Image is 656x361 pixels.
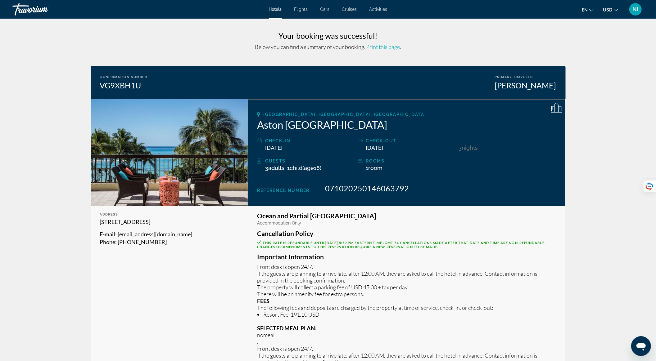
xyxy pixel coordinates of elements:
[320,7,330,12] a: Cars
[582,7,588,12] span: en
[627,3,644,16] button: User Menu
[459,145,462,151] span: 3
[257,241,545,249] span: This rate is refundable until . Cancellations made after that date and time are non-refundable. C...
[631,336,651,356] iframe: Кнопка для запуску вікна повідомлень
[100,238,115,245] span: Phone
[91,31,566,40] h3: Your booking was successful!
[265,137,355,145] div: Check-in
[257,325,317,332] b: Selected meal plan:
[257,221,301,225] span: Accommodation Only
[100,218,239,226] p: [STREET_ADDRESS]
[342,7,357,12] a: Cruises
[100,212,239,216] div: Address
[257,188,310,193] span: Reference Number
[257,230,556,237] h3: Cancellation Policy
[284,165,321,171] span: , 1
[366,165,383,171] span: 1
[462,145,478,151] span: Nights
[495,81,556,90] div: [PERSON_NAME]
[325,241,398,245] span: [DATE] 5:59 PM Eastern Time (GMT-5)
[633,6,639,12] span: NI
[603,7,612,12] span: USD
[268,165,284,171] span: Adults
[366,43,401,50] span: .
[290,165,302,171] span: Child
[325,184,409,193] span: 071020250146063792
[257,212,556,219] h3: Ocean and Partial [GEOGRAPHIC_DATA]
[115,231,192,238] span: : [EMAIL_ADDRESS][DOMAIN_NAME]
[255,43,365,50] span: Below you can find a summary of your booking.
[265,157,355,165] div: Guests
[257,253,556,260] h3: Important Information
[100,81,147,90] div: VG9XBH1U
[304,165,314,171] span: Age
[582,5,594,14] button: Change language
[294,7,308,12] a: Flights
[91,99,248,206] img: Aston Waikiki Beach Tower
[263,311,556,318] li: Resort Fee: 191.10 USD
[100,231,115,238] span: E-mail
[369,7,387,12] a: Activities
[100,75,147,79] div: Confirmation Number
[290,165,321,171] span: ( 16)
[263,112,426,117] span: [GEOGRAPHIC_DATA], [GEOGRAPHIC_DATA], [GEOGRAPHIC_DATA]
[603,5,618,14] button: Change currency
[366,137,455,145] div: Check-out
[366,43,400,50] span: Print this page
[257,118,556,131] h2: Aston [GEOGRAPHIC_DATA]
[366,145,383,151] span: [DATE]
[115,238,167,245] span: : [PHONE_NUMBER]
[269,7,282,12] a: Hotels
[257,297,269,304] b: Fees
[265,145,283,151] span: [DATE]
[495,75,556,79] div: Primary Traveler
[265,165,284,171] span: 3
[366,157,455,165] div: rooms
[369,165,383,171] span: Room
[12,1,75,17] a: Travorium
